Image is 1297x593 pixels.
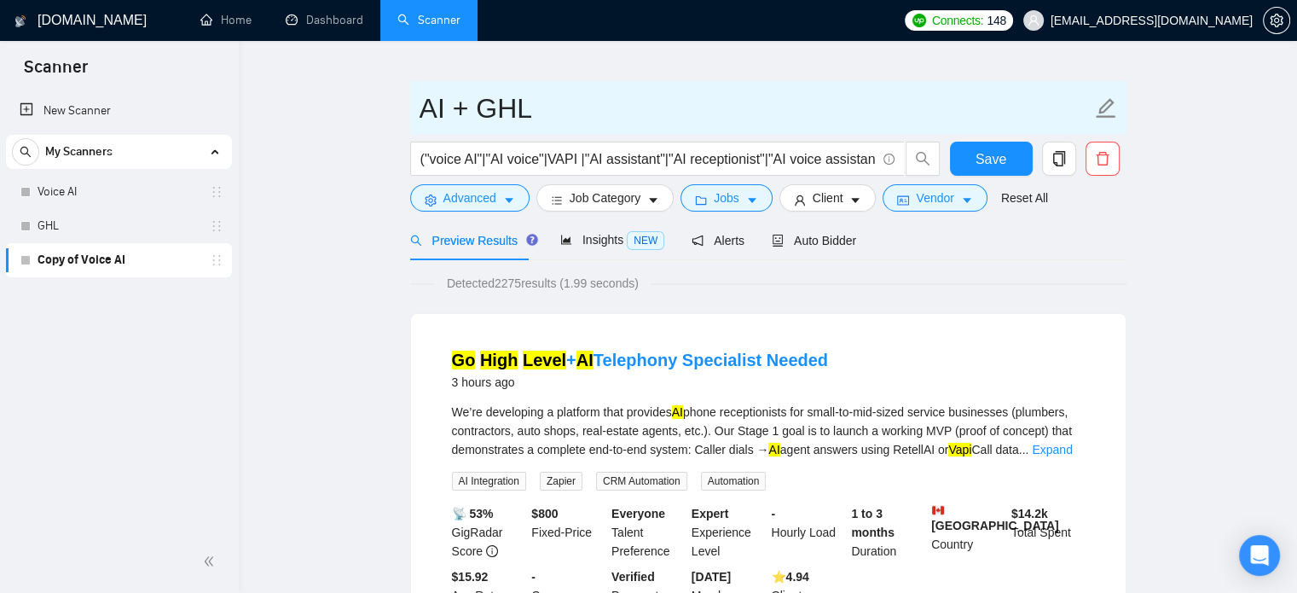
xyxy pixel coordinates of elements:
span: Detected 2275 results (1.99 seconds) [435,274,651,293]
b: 📡 53% [452,507,494,520]
a: homeHome [200,13,252,27]
div: Fixed-Price [528,504,608,561]
span: Insights [560,233,664,247]
span: Job Category [570,189,640,207]
span: idcard [897,194,909,206]
span: info-circle [486,545,498,557]
span: setting [425,194,437,206]
span: CRM Automation [596,472,687,491]
li: My Scanners [6,135,232,277]
span: info-circle [883,154,895,165]
button: settingAdvancedcaret-down [410,184,530,212]
span: caret-down [746,194,758,206]
span: Preview Results [410,234,533,247]
span: Auto Bidder [772,234,856,247]
span: Alerts [692,234,744,247]
b: 1 to 3 months [851,507,895,539]
button: setting [1263,7,1290,34]
button: folderJobscaret-down [680,184,773,212]
mark: AI [672,405,683,419]
span: copy [1043,151,1075,166]
span: Save [976,148,1006,170]
span: Automation [701,472,767,491]
span: setting [1264,14,1289,27]
div: Country [928,504,1008,561]
b: Everyone [611,507,665,520]
a: searchScanner [397,13,460,27]
b: [DATE] [692,570,731,584]
div: Hourly Load [768,504,848,561]
span: Connects: [932,11,983,30]
span: holder [210,185,223,199]
input: Scanner name... [420,87,1091,130]
mark: Vapi [948,443,971,456]
span: search [410,235,422,247]
button: barsJob Categorycaret-down [536,184,674,212]
span: user [1028,15,1039,26]
button: userClientcaret-down [779,184,877,212]
span: Client [813,189,843,207]
a: dashboardDashboard [286,13,363,27]
span: robot [772,235,784,247]
span: Vendor [916,189,953,207]
div: Talent Preference [608,504,688,561]
b: $15.92 [452,570,489,584]
a: GHL [38,209,200,243]
img: upwork-logo.png [912,14,926,27]
span: Jobs [714,189,739,207]
mark: AI [576,351,593,369]
span: ... [1019,443,1029,456]
span: caret-down [647,194,659,206]
a: Expand [1032,443,1072,456]
div: GigRadar Score [449,504,529,561]
input: Search Freelance Jobs... [420,148,876,170]
span: 148 [987,11,1005,30]
span: Scanner [10,55,101,90]
div: Duration [848,504,928,561]
b: $ 800 [531,507,558,520]
button: Save [950,142,1033,176]
a: Go High Level+AITelephony Specialist Needed [452,351,828,369]
b: [GEOGRAPHIC_DATA] [931,504,1059,532]
b: Verified [611,570,655,584]
span: My Scanners [45,135,113,169]
img: logo [14,8,26,35]
b: Expert [692,507,729,520]
span: Zapier [540,472,582,491]
button: copy [1042,142,1076,176]
span: bars [551,194,563,206]
span: folder [695,194,707,206]
a: Copy of Voice AI [38,243,200,277]
span: caret-down [503,194,515,206]
li: New Scanner [6,94,232,128]
mark: Go [452,351,476,369]
a: setting [1263,14,1290,27]
mark: Level [523,351,566,369]
a: Voice AI [38,175,200,209]
span: search [906,151,939,166]
span: holder [210,219,223,233]
div: 3 hours ago [452,372,828,392]
div: Tooltip anchor [524,232,540,247]
span: caret-down [961,194,973,206]
div: Total Spent [1008,504,1088,561]
b: $ 14.2k [1011,507,1048,520]
div: Experience Level [688,504,768,561]
span: AI Integration [452,472,526,491]
span: user [794,194,806,206]
b: ⭐️ 4.94 [772,570,809,584]
span: double-left [203,553,220,570]
b: - [531,570,536,584]
span: area-chart [560,234,572,246]
span: search [13,146,38,158]
span: notification [692,235,704,247]
span: edit [1095,97,1117,119]
button: delete [1086,142,1120,176]
span: holder [210,253,223,267]
button: search [906,142,940,176]
button: search [12,138,39,166]
div: Open Intercom Messenger [1239,535,1280,576]
button: idcardVendorcaret-down [883,184,987,212]
mark: High [480,351,518,369]
span: NEW [627,231,664,250]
